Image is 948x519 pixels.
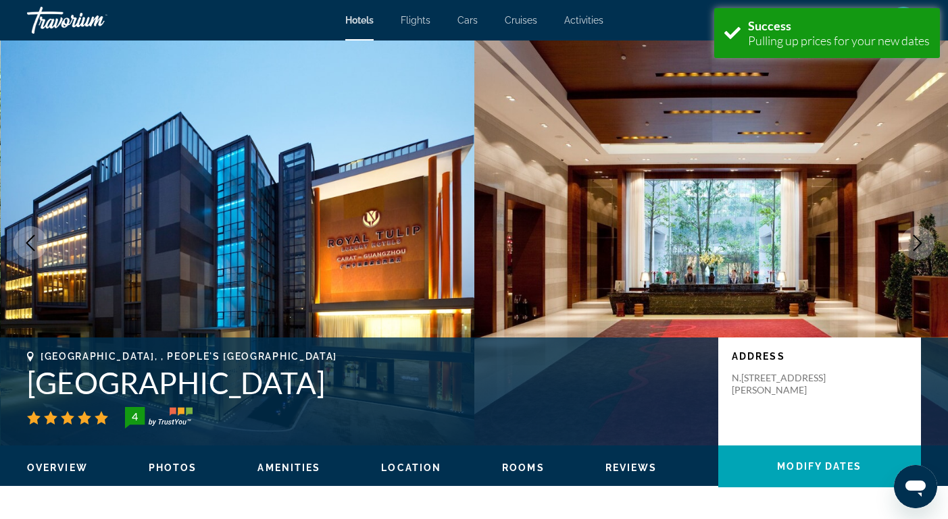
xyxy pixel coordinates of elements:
button: User Menu [886,6,921,34]
span: Overview [27,462,88,473]
button: Location [381,462,441,474]
span: Rooms [502,462,545,473]
a: Hotels [345,15,374,26]
button: Modify Dates [718,445,921,487]
div: Success [748,18,930,33]
button: Amenities [257,462,320,474]
span: Reviews [605,462,657,473]
span: Modify Dates [777,461,862,472]
button: Reviews [605,462,657,474]
span: Amenities [257,462,320,473]
button: Photos [149,462,197,474]
a: Flights [401,15,430,26]
span: Photos [149,462,197,473]
a: Cars [457,15,478,26]
div: Pulling up prices for your new dates [748,33,930,48]
button: Previous image [14,226,47,260]
iframe: Кнопка запуска окна обмена сообщениями [894,465,937,508]
span: [GEOGRAPHIC_DATA], , People's [GEOGRAPHIC_DATA] [41,351,337,362]
p: N.[STREET_ADDRESS][PERSON_NAME] [732,372,840,396]
a: Cruises [505,15,537,26]
button: Rooms [502,462,545,474]
button: Next image [901,226,934,260]
a: Activities [564,15,603,26]
p: Address [732,351,907,362]
a: Travorium [27,3,162,38]
span: Location [381,462,441,473]
img: TrustYou guest rating badge [125,407,193,429]
h1: [GEOGRAPHIC_DATA] [27,365,705,400]
button: Overview [27,462,88,474]
div: 4 [121,408,148,425]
